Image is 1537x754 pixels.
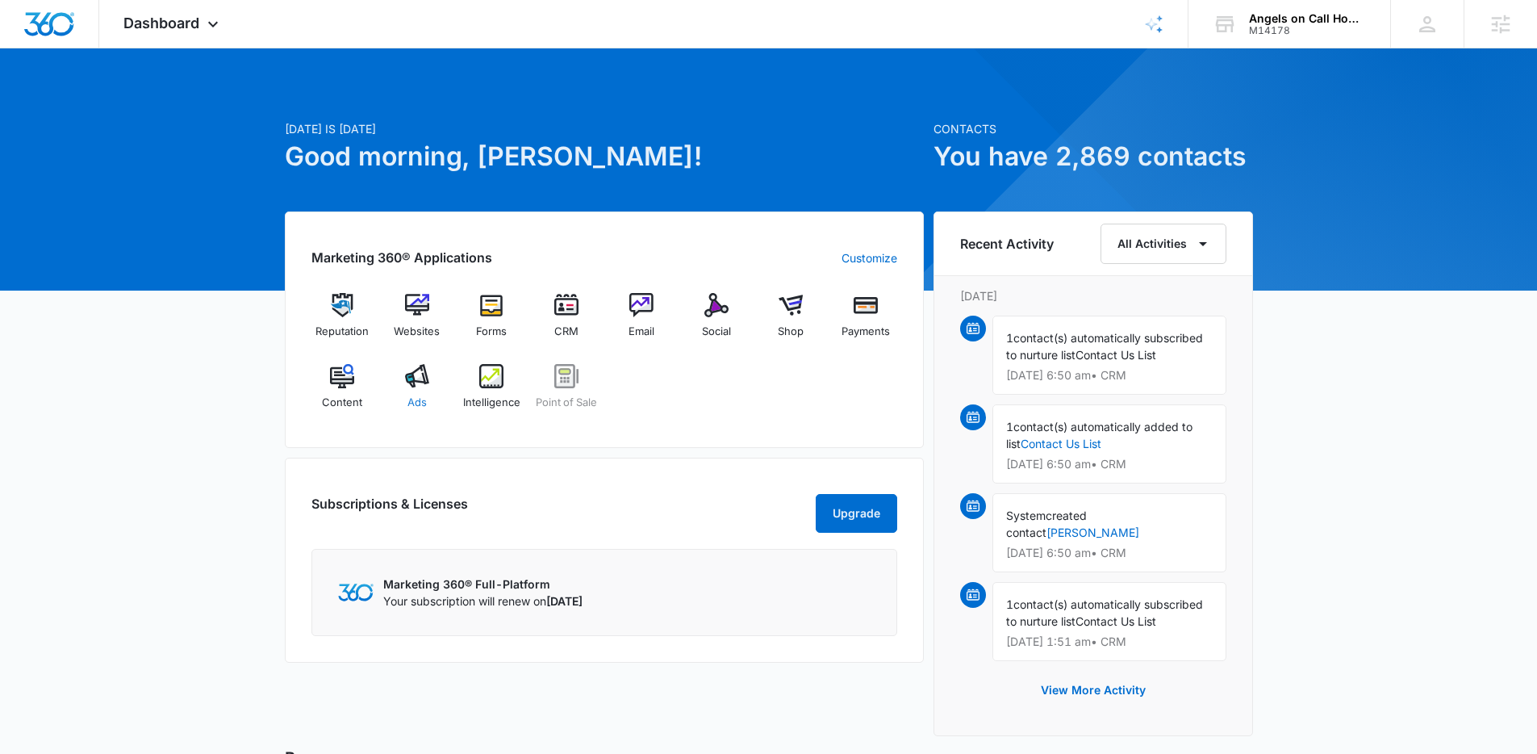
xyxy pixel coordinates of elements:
span: Shop [778,324,804,340]
a: Shop [760,293,822,351]
a: Email [611,293,673,351]
div: account id [1249,25,1367,36]
span: 1 [1006,597,1013,611]
span: System [1006,509,1046,522]
a: Content [311,364,374,422]
a: Forms [461,293,523,351]
button: View More Activity [1025,671,1162,710]
p: [DATE] 6:50 am • CRM [1006,370,1213,381]
p: [DATE] 6:50 am • CRM [1006,459,1213,470]
span: 1 [1006,420,1013,434]
span: Reputation [315,324,369,340]
p: [DATE] 6:50 am • CRM [1006,547,1213,559]
a: [PERSON_NAME] [1046,526,1139,539]
span: created contact [1006,509,1087,539]
span: contact(s) automatically subscribed to nurture list [1006,331,1203,362]
span: contact(s) automatically subscribed to nurture list [1006,597,1203,628]
span: Intelligence [463,395,520,411]
a: Social [685,293,747,351]
h2: Marketing 360® Applications [311,248,492,267]
span: Ads [407,395,427,411]
h2: Subscriptions & Licenses [311,494,468,526]
button: All Activities [1101,224,1226,264]
a: Websites [386,293,448,351]
div: account name [1249,12,1367,25]
p: [DATE] is [DATE] [285,120,924,137]
p: [DATE] [960,287,1226,304]
span: Websites [394,324,440,340]
img: Marketing 360 Logo [338,584,374,601]
span: Payments [842,324,890,340]
button: Upgrade [816,494,897,533]
span: CRM [554,324,578,340]
h6: Recent Activity [960,234,1054,253]
span: Contact Us List [1075,348,1156,362]
span: Contact Us List [1075,614,1156,628]
p: Contacts [933,120,1253,137]
span: Content [322,395,362,411]
h1: You have 2,869 contacts [933,137,1253,176]
p: Marketing 360® Full-Platform [383,576,583,593]
span: Forms [476,324,507,340]
a: CRM [536,293,598,351]
a: Intelligence [461,364,523,422]
a: Ads [386,364,448,422]
h1: Good morning, [PERSON_NAME]! [285,137,924,176]
p: Your subscription will renew on [383,593,583,609]
span: [DATE] [546,594,583,608]
span: Social [702,324,731,340]
a: Reputation [311,293,374,351]
p: [DATE] 1:51 am • CRM [1006,636,1213,647]
a: Contact Us List [1021,437,1101,450]
span: Email [629,324,654,340]
a: Payments [835,293,897,351]
a: Point of Sale [536,364,598,422]
span: Dashboard [123,15,199,31]
a: Customize [842,249,897,266]
span: 1 [1006,331,1013,345]
span: Point of Sale [536,395,597,411]
span: contact(s) automatically added to list [1006,420,1192,450]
